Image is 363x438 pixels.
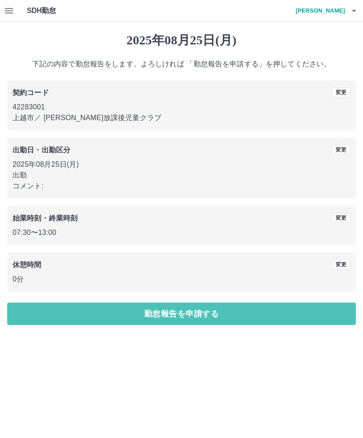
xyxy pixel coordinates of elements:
[332,213,350,223] button: 変更
[7,59,356,69] p: 下記の内容で勤怠報告をします。よろしければ 「勤怠報告を申請する」を押してください。
[332,145,350,155] button: 変更
[13,170,350,181] p: 出勤
[332,87,350,97] button: 変更
[13,146,70,154] b: 出勤日・出勤区分
[13,89,49,96] b: 契約コード
[332,260,350,269] button: 変更
[13,113,350,123] p: 上越市 ／ [PERSON_NAME]放課後児童クラブ
[13,274,350,285] p: 0分
[13,261,42,269] b: 休憩時間
[13,159,350,170] p: 2025年08月25日(月)
[7,303,356,325] button: 勤怠報告を申請する
[7,33,356,48] h1: 2025年08月25日(月)
[13,227,350,238] p: 07:30 〜 13:00
[13,214,78,222] b: 始業時刻・終業時刻
[13,181,350,191] p: コメント:
[13,102,350,113] p: 42283001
